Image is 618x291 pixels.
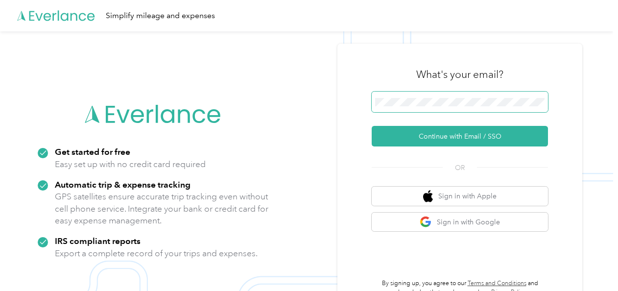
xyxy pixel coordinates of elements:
[416,68,503,81] h3: What's your email?
[468,280,526,287] a: Terms and Conditions
[420,216,432,228] img: google logo
[55,236,141,246] strong: IRS compliant reports
[55,247,258,260] p: Export a complete record of your trips and expenses.
[106,10,215,22] div: Simplify mileage and expenses
[55,179,190,190] strong: Automatic trip & expense tracking
[423,190,433,202] img: apple logo
[443,163,477,173] span: OR
[55,191,269,227] p: GPS satellites ensure accurate trip tracking even without cell phone service. Integrate your bank...
[55,158,206,170] p: Easy set up with no credit card required
[372,213,548,232] button: google logoSign in with Google
[55,146,130,157] strong: Get started for free
[372,126,548,146] button: Continue with Email / SSO
[372,187,548,206] button: apple logoSign in with Apple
